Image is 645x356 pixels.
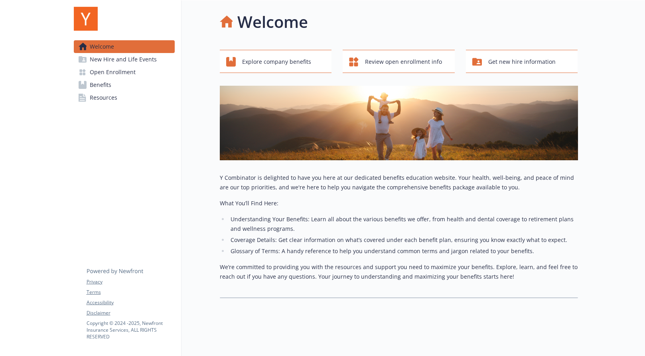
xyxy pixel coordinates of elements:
[74,79,175,91] a: Benefits
[90,79,111,91] span: Benefits
[220,199,578,208] p: What You’ll Find Here:
[74,53,175,66] a: New Hire and Life Events
[74,66,175,79] a: Open Enrollment
[220,86,578,160] img: overview page banner
[87,299,174,306] a: Accessibility
[90,53,157,66] span: New Hire and Life Events
[466,50,578,73] button: Get new hire information
[229,235,578,245] li: Coverage Details: Get clear information on what’s covered under each benefit plan, ensuring you k...
[242,54,311,69] span: Explore company benefits
[229,214,578,234] li: Understanding Your Benefits: Learn all about the various benefits we offer, from health and denta...
[90,40,114,53] span: Welcome
[365,54,442,69] span: Review open enrollment info
[220,173,578,192] p: Y Combinator is delighted to have you here at our dedicated benefits education website. Your heal...
[87,278,174,285] a: Privacy
[488,54,556,69] span: Get new hire information
[87,320,174,340] p: Copyright © 2024 - 2025 , Newfront Insurance Services, ALL RIGHTS RESERVED
[90,91,117,104] span: Resources
[74,91,175,104] a: Resources
[220,262,578,281] p: We’re committed to providing you with the resources and support you need to maximize your benefit...
[343,50,455,73] button: Review open enrollment info
[90,66,136,79] span: Open Enrollment
[237,10,308,34] h1: Welcome
[229,246,578,256] li: Glossary of Terms: A handy reference to help you understand common terms and jargon related to yo...
[87,309,174,317] a: Disclaimer
[220,50,332,73] button: Explore company benefits
[74,40,175,53] a: Welcome
[87,289,174,296] a: Terms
